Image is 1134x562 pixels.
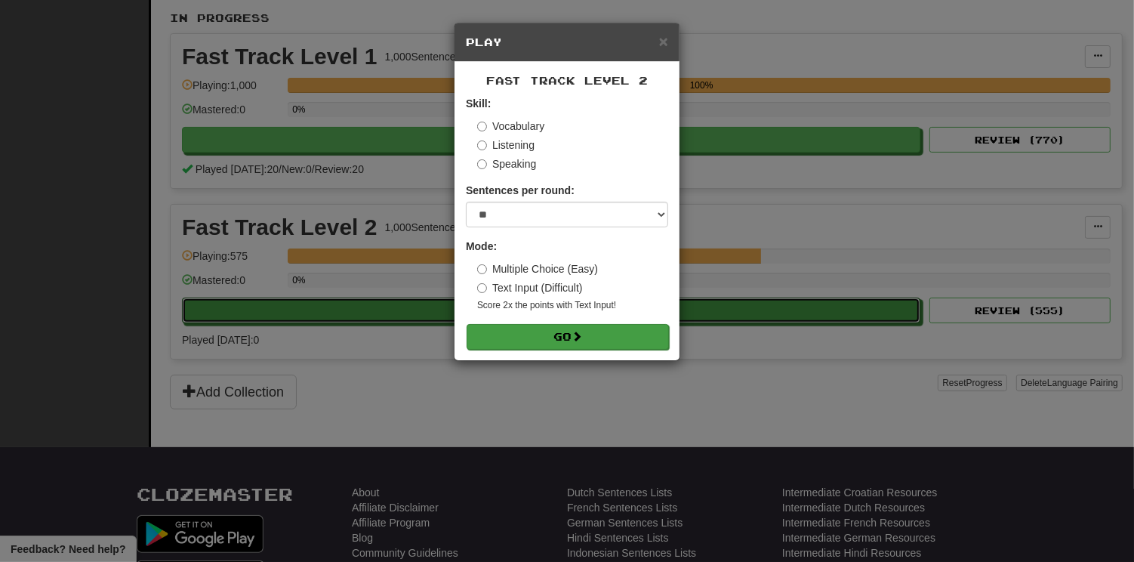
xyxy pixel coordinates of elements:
input: Multiple Choice (Easy) [477,264,487,274]
input: Vocabulary [477,122,487,131]
label: Multiple Choice (Easy) [477,261,598,276]
strong: Skill: [466,97,491,110]
input: Speaking [477,159,487,169]
button: Close [659,33,668,49]
input: Listening [477,140,487,150]
label: Speaking [477,156,536,171]
span: × [659,32,668,50]
h5: Play [466,35,668,50]
input: Text Input (Difficult) [477,283,487,293]
button: Go [467,324,669,350]
label: Sentences per round: [466,183,575,198]
label: Text Input (Difficult) [477,280,583,295]
small: Score 2x the points with Text Input ! [477,299,668,312]
span: Fast Track Level 2 [486,74,648,87]
label: Vocabulary [477,119,544,134]
strong: Mode: [466,240,497,252]
label: Listening [477,137,535,153]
